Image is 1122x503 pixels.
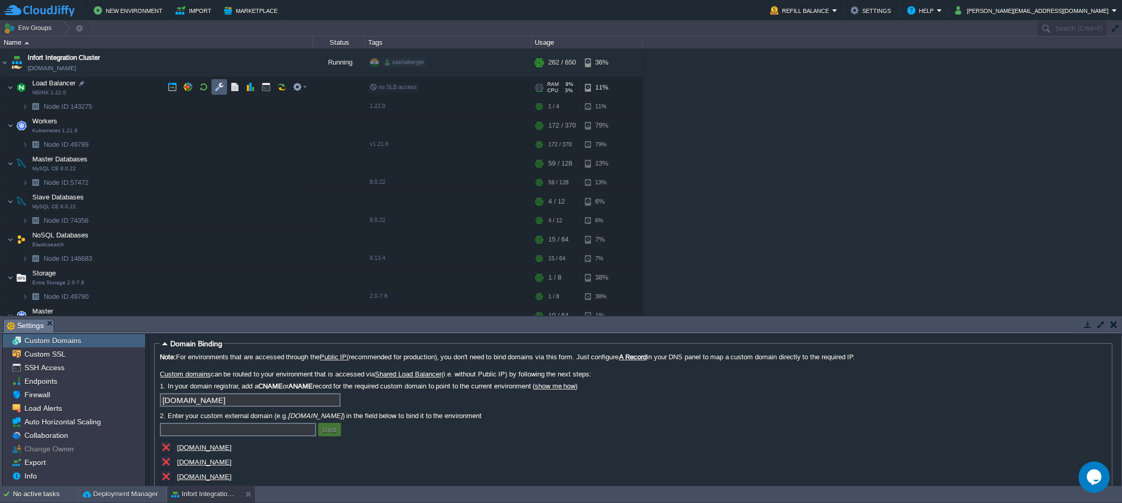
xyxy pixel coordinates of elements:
[13,486,78,502] div: No active tasks
[370,293,387,299] span: 2.0-7.8
[548,48,576,77] div: 262 / 650
[43,216,90,225] a: Node ID:74356
[160,370,1106,378] label: can be routed to your environment that is accessed via (i.e. without Public IP) by following the ...
[585,250,619,267] div: 7%
[548,288,559,305] div: 1 / 8
[28,288,43,305] img: AMDAwAAAACH5BAEAAAAALAAAAAABAAEAAAICRAEAOw==
[32,128,78,134] span: Kubernetes 1.21.6
[22,376,59,386] a: Endpoints
[31,231,90,240] span: NoSQL Databases
[548,136,572,153] div: 172 / 370
[22,431,70,440] span: Collaboration
[31,155,89,163] a: Master DatabasesMySQL CE 8.0.22
[320,353,347,361] a: Public IP
[22,404,64,413] span: Load Alerts
[1078,461,1112,493] iframe: chat widget
[22,349,67,359] a: Custom SSL
[83,489,158,499] button: Deployment Manager
[563,81,573,87] span: 9%
[160,353,1106,361] label: For environments that are accessed through the (recommended for production), you don't need to bi...
[32,90,66,96] span: NGINX 1.22.0
[31,117,59,125] a: WorkersKubernetes 1.21.6
[14,267,29,288] img: AMDAwAAAACH5BAEAAAAALAAAAAABAAEAAAICRAEAOw==
[907,4,937,17] button: Help
[43,292,90,301] a: Node ID:49790
[14,229,29,250] img: AMDAwAAAACH5BAEAAAAALAAAAAABAAEAAAICRAEAOw==
[4,21,55,35] button: Env Groups
[7,77,14,98] img: AMDAwAAAACH5BAEAAAAALAAAAAABAAEAAAICRAEAOw==
[24,42,29,44] img: AMDAwAAAACH5BAEAAAAALAAAAAABAAEAAAICRAEAOw==
[1,36,312,48] div: Name
[31,193,85,202] span: Slave Databases
[28,98,43,115] img: AMDAwAAAACH5BAEAAAAALAAAAAABAAEAAAICRAEAOw==
[585,229,619,250] div: 7%
[31,79,77,87] a: Load BalancerNGINX 1.22.0
[585,48,619,77] div: 36%
[31,307,55,315] a: Master
[7,115,14,136] img: AMDAwAAAACH5BAEAAAAALAAAAAABAAEAAAICRAEAOw==
[170,339,222,348] span: Domain Binding
[22,336,83,345] span: Custom Domains
[177,458,232,466] a: [DOMAIN_NAME]
[14,191,29,212] img: AMDAwAAAACH5BAEAAAAALAAAAAABAAEAAAICRAEAOw==
[7,319,44,332] span: Settings
[619,353,647,361] u: A Record
[370,217,385,223] span: 8.0.22
[32,166,76,172] span: MySQL CE 8.0.22
[585,267,619,288] div: 38%
[22,458,47,467] span: Export
[28,174,43,191] img: AMDAwAAAACH5BAEAAAAALAAAAAABAAEAAAICRAEAOw==
[548,229,569,250] div: 15 / 64
[28,250,43,267] img: AMDAwAAAACH5BAEAAAAALAAAAAABAAEAAAICRAEAOw==
[288,412,343,420] i: [DOMAIN_NAME]
[548,115,576,136] div: 172 / 370
[14,77,29,98] img: AMDAwAAAACH5BAEAAAAALAAAAAABAAEAAAICRAEAOw==
[22,363,66,372] a: SSH Access
[22,136,28,153] img: AMDAwAAAACH5BAEAAAAALAAAAAABAAEAAAICRAEAOw==
[31,117,59,125] span: Workers
[7,305,14,326] img: AMDAwAAAACH5BAEAAAAALAAAAAABAAEAAAICRAEAOw==
[548,98,559,115] div: 1 / 4
[370,103,385,109] span: 1.22.0
[535,382,575,390] a: show me how
[7,229,14,250] img: AMDAwAAAACH5BAEAAAAALAAAAAABAAEAAAICRAEAOw==
[9,48,24,77] img: AMDAwAAAACH5BAEAAAAALAAAAAABAAEAAAICRAEAOw==
[585,288,619,305] div: 38%
[177,473,232,481] a: [DOMAIN_NAME]
[370,179,385,185] span: 8.0.22
[258,382,283,390] b: CNAME
[383,58,426,67] div: sashaberger
[43,102,94,111] a: Node ID:143275
[43,292,90,301] span: 49790
[365,36,531,48] div: Tags
[22,250,28,267] img: AMDAwAAAACH5BAEAAAAALAAAAAABAAEAAAICRAEAOw==
[44,255,70,262] span: Node ID:
[548,153,572,174] div: 59 / 128
[43,216,90,225] span: 74356
[160,412,1106,420] label: 2. Enter your custom external domain (e.g. ) in the field below to bind it to the environment
[1,48,9,77] img: AMDAwAAAACH5BAEAAAAALAAAAAABAAEAAAICRAEAOw==
[31,155,89,164] span: Master Databases
[22,444,76,454] span: Change Owner
[585,77,619,98] div: 11%
[44,293,70,300] span: Node ID:
[43,254,94,263] span: 146683
[28,212,43,229] img: AMDAwAAAACH5BAEAAAAALAAAAAABAAEAAAICRAEAOw==
[43,140,90,149] span: 49789
[370,84,417,90] span: no SLB access
[44,217,70,224] span: Node ID:
[585,115,619,136] div: 79%
[160,382,1106,390] label: 1. In your domain registrar, add a or record for the required custom domain to point to the curre...
[547,81,559,87] span: RAM
[31,269,57,278] span: Storage
[43,254,94,263] a: Node ID:146683
[22,288,28,305] img: AMDAwAAAACH5BAEAAAAALAAAAAABAAEAAAICRAEAOw==
[43,140,90,149] a: Node ID:49789
[532,36,642,48] div: Usage
[585,136,619,153] div: 79%
[14,305,29,326] img: AMDAwAAAACH5BAEAAAAALAAAAAABAAEAAAICRAEAOw==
